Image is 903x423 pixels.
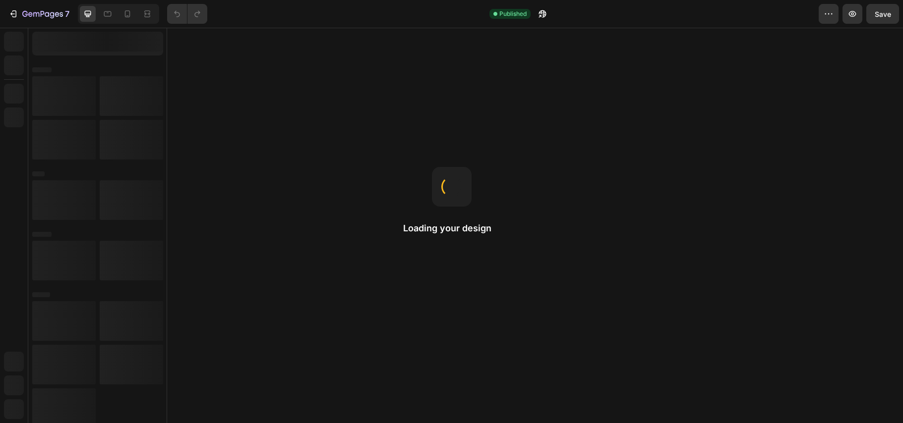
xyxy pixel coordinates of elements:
[875,10,891,18] span: Save
[866,4,899,24] button: Save
[4,4,74,24] button: 7
[167,4,207,24] div: Undo/Redo
[403,222,500,234] h2: Loading your design
[499,9,527,18] span: Published
[65,8,69,20] p: 7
